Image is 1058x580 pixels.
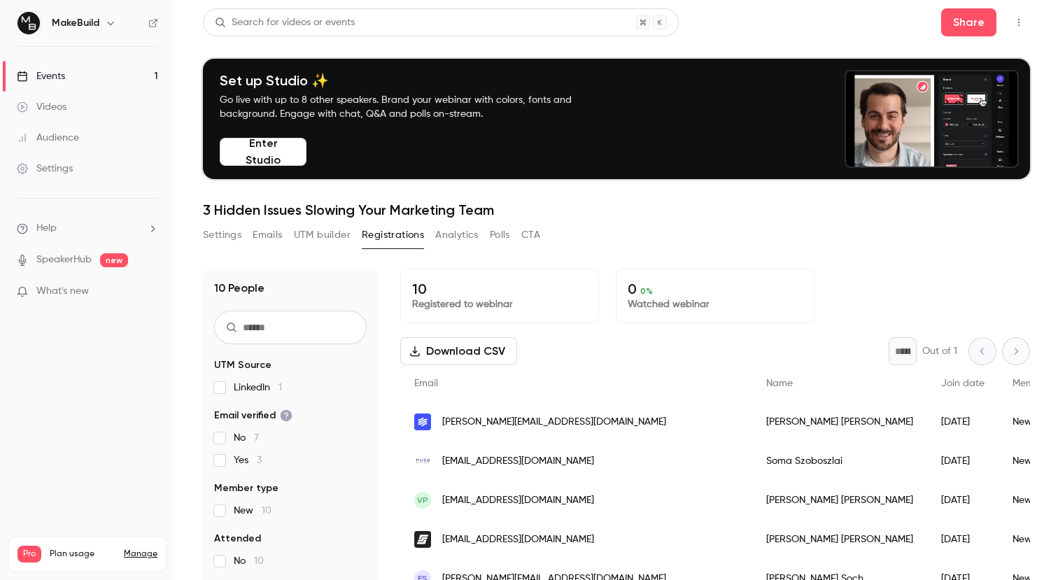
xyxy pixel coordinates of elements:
[442,415,666,430] span: [PERSON_NAME][EMAIL_ADDRESS][DOMAIN_NAME]
[927,402,999,441] div: [DATE]
[927,441,999,481] div: [DATE]
[17,12,40,34] img: MakeBuild
[752,481,927,520] div: [PERSON_NAME] [PERSON_NAME]
[922,344,957,358] p: Out of 1
[124,549,157,560] a: Manage
[36,253,92,267] a: SpeakerHub
[766,379,793,388] span: Name
[203,201,1030,218] h1: 3 Hidden Issues Slowing Your Marketing Team
[362,224,424,246] button: Registrations
[400,337,517,365] button: Download CSV
[254,433,259,443] span: 7
[141,285,158,298] iframe: Noticeable Trigger
[414,453,431,469] img: fluiddesign.pro
[214,409,292,423] span: Email verified
[17,69,65,83] div: Events
[220,72,605,89] h4: Set up Studio ✨
[490,224,510,246] button: Polls
[234,381,282,395] span: LinkedIn
[254,556,264,566] span: 10
[257,455,262,465] span: 3
[442,454,594,469] span: [EMAIL_ADDRESS][DOMAIN_NAME]
[941,8,996,36] button: Share
[17,100,66,114] div: Videos
[752,402,927,441] div: [PERSON_NAME] [PERSON_NAME]
[234,554,264,568] span: No
[442,532,594,547] span: [EMAIL_ADDRESS][DOMAIN_NAME]
[100,253,128,267] span: new
[214,358,271,372] span: UTM Source
[214,280,264,297] h1: 10 People
[927,481,999,520] div: [DATE]
[220,93,605,121] p: Go live with up to 8 other speakers. Brand your webinar with colors, fonts and background. Engage...
[417,494,428,507] span: VP
[521,224,540,246] button: CTA
[435,224,479,246] button: Analytics
[36,221,57,236] span: Help
[414,531,431,548] img: ethansuero.com
[628,297,803,311] p: Watched webinar
[414,413,431,430] img: tinyflow.agency
[234,431,259,445] span: No
[927,520,999,559] div: [DATE]
[36,284,89,299] span: What's new
[17,162,73,176] div: Settings
[412,297,587,311] p: Registered to webinar
[278,383,282,392] span: 1
[215,15,355,30] div: Search for videos or events
[294,224,351,246] button: UTM builder
[214,481,278,495] span: Member type
[262,506,271,516] span: 10
[412,281,587,297] p: 10
[752,520,927,559] div: [PERSON_NAME] [PERSON_NAME]
[214,532,261,546] span: Attended
[442,493,594,508] span: [EMAIL_ADDRESS][DOMAIN_NAME]
[17,221,158,236] li: help-dropdown-opener
[640,286,653,296] span: 0 %
[253,224,282,246] button: Emails
[234,453,262,467] span: Yes
[220,138,306,166] button: Enter Studio
[52,16,99,30] h6: MakeBuild
[414,379,438,388] span: Email
[17,131,79,145] div: Audience
[234,504,271,518] span: New
[203,224,241,246] button: Settings
[17,546,41,563] span: Pro
[50,549,115,560] span: Plan usage
[752,441,927,481] div: Soma Szoboszlai
[941,379,985,388] span: Join date
[628,281,803,297] p: 0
